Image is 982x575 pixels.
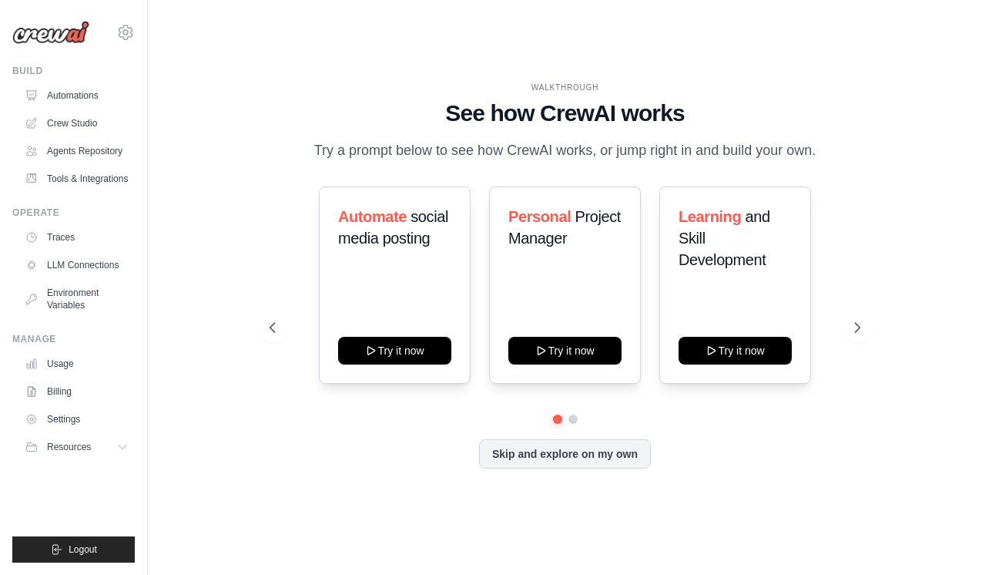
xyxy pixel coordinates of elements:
a: Tools & Integrations [18,166,135,191]
button: Logout [12,536,135,563]
a: Crew Studio [18,111,135,136]
span: Automate [338,208,407,225]
a: LLM Connections [18,253,135,277]
p: Try a prompt below to see how CrewAI works, or jump right in and build your own. [307,140,824,162]
div: WALKTHROUGH [270,82,860,93]
span: Learning [679,208,741,225]
button: Skip and explore on my own [479,439,651,469]
a: Usage [18,351,135,376]
span: Resources [47,441,91,453]
a: Agents Repository [18,139,135,163]
a: Automations [18,83,135,108]
div: Operate [12,207,135,219]
button: Try it now [508,337,622,365]
a: Environment Variables [18,281,135,318]
span: Logout [69,543,97,556]
button: Try it now [679,337,792,365]
h1: See how CrewAI works [270,99,860,127]
a: Settings [18,407,135,432]
button: Try it now [338,337,451,365]
span: social media posting [338,208,448,247]
div: Manage [12,333,135,345]
span: Project Manager [508,208,621,247]
a: Billing [18,379,135,404]
a: Traces [18,225,135,250]
span: Personal [508,208,571,225]
img: Logo [12,21,89,44]
button: Resources [18,435,135,459]
span: and Skill Development [679,208,770,268]
div: Build [12,65,135,77]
